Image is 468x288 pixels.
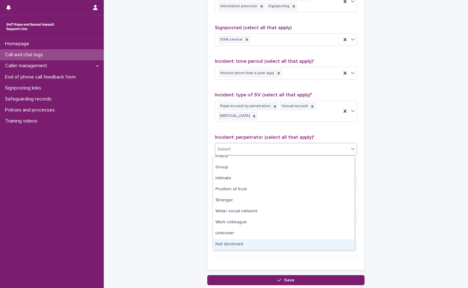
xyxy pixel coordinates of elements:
[284,278,294,282] span: Save
[215,135,315,140] span: Incident: perpetrator (select all that apply)
[213,228,354,239] div: Unknown
[3,118,42,124] p: Training videos
[215,25,292,30] span: Signposted (select all that apply)
[3,52,48,58] p: Call and chat logs
[213,151,354,162] div: Friend
[218,146,233,153] div: Select...
[280,102,309,111] div: Sexual assault
[215,59,314,64] span: Incident: time period (select all that apply)
[3,107,60,113] p: Policies and processes
[218,2,258,11] div: Information provision
[218,112,251,120] div: [MEDICAL_DATA]
[213,173,354,184] div: Intimate
[213,239,354,250] div: Not disclosed
[215,92,312,97] span: Incident: type of SV (select all that apply)
[218,102,271,111] div: Rape/assault by penetration
[218,69,275,78] div: Historic (more than a year ago)
[213,217,354,228] div: Work colleague
[207,275,365,285] button: Save
[3,74,81,80] p: End of phone call feedback form
[213,195,354,206] div: Stranger
[213,206,354,217] div: Wider social network
[3,63,52,69] p: Caller management
[266,2,290,11] div: Signposting
[218,35,243,44] div: ISVA service
[3,41,34,47] p: Homepage
[5,20,55,33] img: rhQMoQhaT3yELyF149Cw
[213,184,354,195] div: Position of trust
[213,162,354,173] div: Group
[3,85,46,91] p: Signposting links
[3,96,57,102] p: Safeguarding records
